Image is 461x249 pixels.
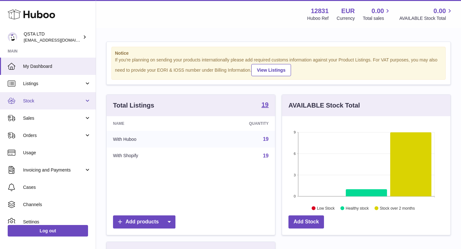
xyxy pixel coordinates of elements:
[115,50,442,56] strong: Notice
[346,206,369,210] text: Healthy stock
[307,15,329,21] div: Huboo Ref
[107,116,198,131] th: Name
[8,32,17,42] img: rodcp10@gmail.com
[198,116,275,131] th: Quantity
[23,115,84,121] span: Sales
[23,150,91,156] span: Usage
[113,215,175,229] a: Add products
[23,63,91,69] span: My Dashboard
[24,31,81,43] div: QSTA LTD
[294,194,295,198] text: 0
[23,202,91,208] span: Channels
[317,206,335,210] text: Low Stock
[262,101,269,109] a: 19
[23,133,84,139] span: Orders
[294,173,295,177] text: 3
[23,81,84,87] span: Listings
[263,136,269,142] a: 19
[107,148,198,164] td: With Shopify
[263,153,269,158] a: 19
[113,101,154,110] h3: Total Listings
[380,206,415,210] text: Stock over 2 months
[23,184,91,190] span: Cases
[107,131,198,148] td: With Huboo
[341,7,355,15] strong: EUR
[399,7,453,21] a: 0.00 AVAILABLE Stock Total
[294,130,295,134] text: 9
[24,37,94,43] span: [EMAIL_ADDRESS][DOMAIN_NAME]
[288,215,324,229] a: Add Stock
[433,7,446,15] span: 0.00
[372,7,384,15] span: 0.00
[288,101,360,110] h3: AVAILABLE Stock Total
[294,152,295,156] text: 6
[115,57,442,76] div: If you're planning on sending your products internationally please add required customs informati...
[262,101,269,108] strong: 19
[337,15,355,21] div: Currency
[23,98,84,104] span: Stock
[251,64,291,76] a: View Listings
[23,219,91,225] span: Settings
[8,225,88,237] a: Log out
[23,167,84,173] span: Invoicing and Payments
[363,15,391,21] span: Total sales
[399,15,453,21] span: AVAILABLE Stock Total
[363,7,391,21] a: 0.00 Total sales
[311,7,329,15] strong: 12831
